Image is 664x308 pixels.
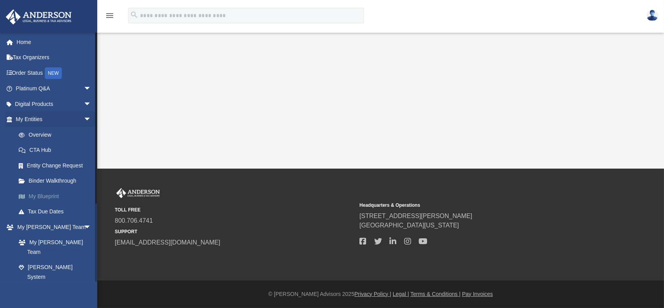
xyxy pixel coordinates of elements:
div: © [PERSON_NAME] Advisors 2025 [97,290,664,298]
a: Order StatusNEW [5,65,103,81]
a: My [PERSON_NAME] Teamarrow_drop_down [5,219,99,235]
a: [GEOGRAPHIC_DATA][US_STATE] [359,222,459,229]
a: Privacy Policy | [354,291,391,297]
a: menu [105,15,114,20]
span: arrow_drop_down [84,219,99,235]
span: arrow_drop_down [84,96,99,112]
a: Digital Productsarrow_drop_down [5,96,103,112]
a: Legal | [393,291,409,297]
span: arrow_drop_down [84,81,99,97]
a: Tax Due Dates [11,204,103,220]
small: TOLL FREE [115,206,354,213]
a: Entity Change Request [11,158,103,173]
small: Headquarters & Operations [359,202,599,209]
div: NEW [45,67,62,79]
a: My Entitiesarrow_drop_down [5,112,103,127]
img: Anderson Advisors Platinum Portal [4,9,74,25]
a: Tax Organizers [5,50,103,65]
i: menu [105,11,114,20]
a: My [PERSON_NAME] Team [11,235,95,260]
img: User Pic [646,10,658,21]
a: CTA Hub [11,143,103,158]
small: SUPPORT [115,228,354,235]
span: arrow_drop_down [84,112,99,128]
a: Platinum Q&Aarrow_drop_down [5,81,103,97]
a: 800.706.4741 [115,217,153,224]
i: search [130,11,138,19]
a: Overview [11,127,103,143]
a: [EMAIL_ADDRESS][DOMAIN_NAME] [115,239,220,246]
a: Binder Walkthrough [11,173,103,189]
a: Terms & Conditions | [410,291,461,297]
a: Home [5,34,103,50]
a: My Blueprint [11,188,103,204]
a: Pay Invoices [462,291,493,297]
img: Anderson Advisors Platinum Portal [115,188,161,198]
a: [PERSON_NAME] System [11,260,99,285]
a: [STREET_ADDRESS][PERSON_NAME] [359,213,472,219]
